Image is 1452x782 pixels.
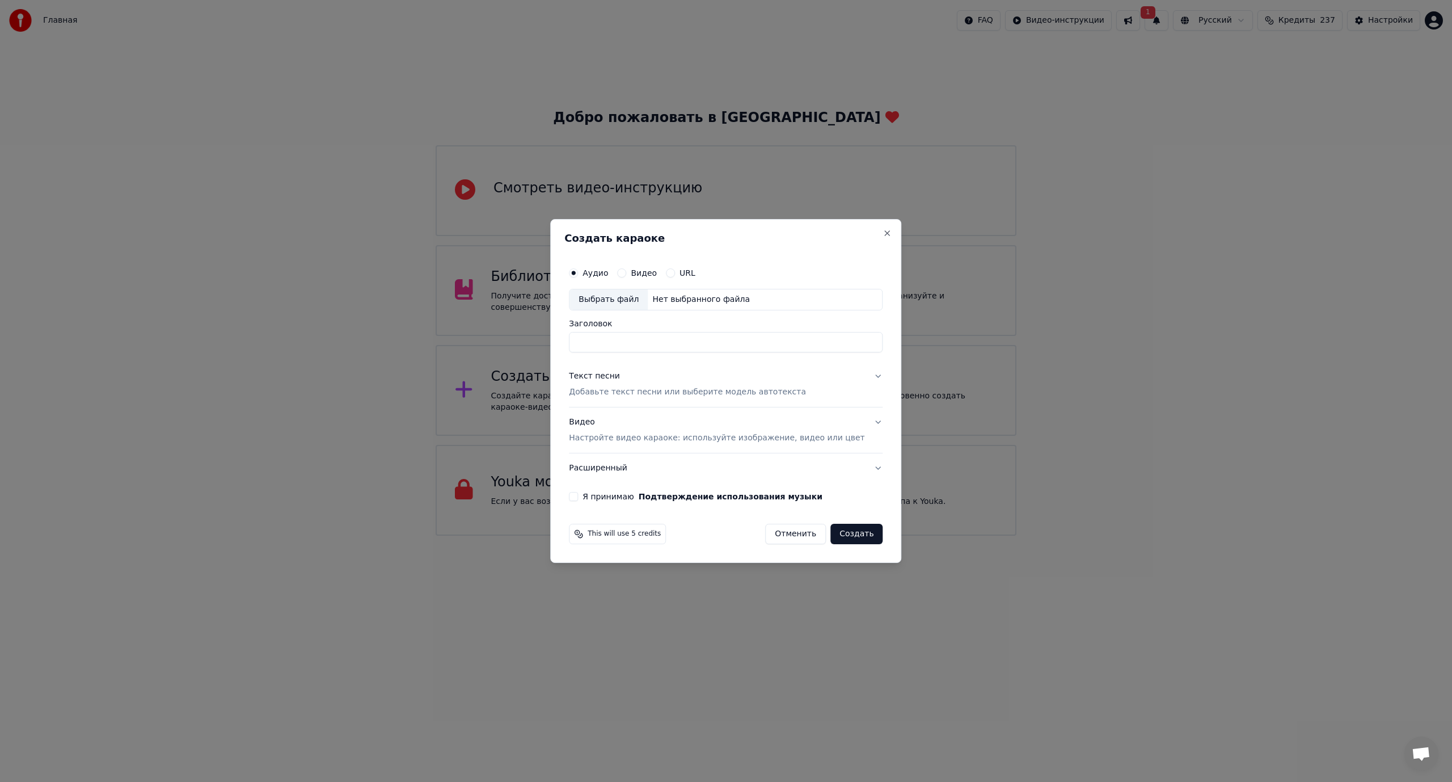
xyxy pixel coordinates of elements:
[648,294,754,305] div: Нет выбранного файла
[583,493,822,501] label: Я принимаю
[765,524,826,544] button: Отменить
[639,493,822,501] button: Я принимаю
[564,233,887,243] h2: Создать караоке
[830,524,883,544] button: Создать
[569,361,883,407] button: Текст песниДобавьте текст песни или выберите модель автотекста
[583,269,608,277] label: Аудио
[569,386,806,398] p: Добавьте текст песни или выберите модель автотекста
[569,432,864,444] p: Настройте видео караоке: используйте изображение, видео или цвет
[679,269,695,277] label: URL
[631,269,657,277] label: Видео
[569,417,864,444] div: Видео
[569,407,883,453] button: ВидеоНастройте видео караоке: используйте изображение, видео или цвет
[569,289,648,310] div: Выбрать файл
[569,453,883,483] button: Расширенный
[569,319,883,327] label: Заголовок
[569,371,620,382] div: Текст песни
[588,529,661,539] span: This will use 5 credits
